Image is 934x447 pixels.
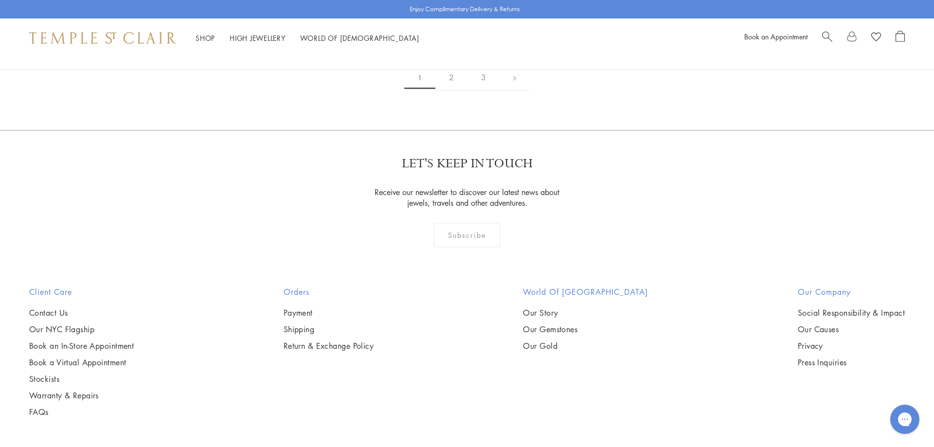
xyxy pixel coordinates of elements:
a: Next page [500,64,530,91]
p: Enjoy Complimentary Delivery & Returns [410,4,520,14]
a: Our Story [523,307,648,318]
iframe: Gorgias live chat messenger [885,401,924,437]
a: Privacy [798,340,905,351]
a: Book an Appointment [744,32,808,41]
img: Temple St. Clair [29,32,176,44]
a: Press Inquiries [798,357,905,368]
a: View Wishlist [871,31,881,45]
a: Stockists [29,374,134,384]
a: ShopShop [196,33,215,43]
h2: World of [GEOGRAPHIC_DATA] [523,286,648,298]
h2: Client Care [29,286,134,298]
a: Our Gold [523,340,648,351]
a: World of [DEMOGRAPHIC_DATA]World of [DEMOGRAPHIC_DATA] [300,33,419,43]
h2: Our Company [798,286,905,298]
a: 2 [435,64,467,91]
a: Warranty & Repairs [29,390,134,401]
a: Book a Virtual Appointment [29,357,134,368]
p: Receive our newsletter to discover our latest news about jewels, travels and other adventures. [369,187,566,208]
nav: Main navigation [196,32,419,44]
a: FAQs [29,407,134,417]
p: LET'S KEEP IN TOUCH [402,155,533,172]
h2: Orders [284,286,374,298]
a: Contact Us [29,307,134,318]
a: Our NYC Flagship [29,324,134,335]
a: High JewelleryHigh Jewellery [230,33,286,43]
a: Return & Exchange Policy [284,340,374,351]
a: Search [822,31,832,45]
a: Our Gemstones [523,324,648,335]
a: Book an In-Store Appointment [29,340,134,351]
a: Social Responsibility & Impact [798,307,905,318]
a: Open Shopping Bag [896,31,905,45]
a: Our Causes [798,324,905,335]
a: 3 [467,64,500,91]
div: Subscribe [434,223,501,247]
a: Shipping [284,324,374,335]
a: Payment [284,307,374,318]
span: 1 [404,67,435,89]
